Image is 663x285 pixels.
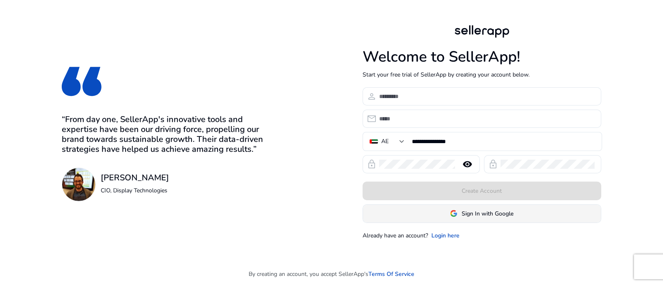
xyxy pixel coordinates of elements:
[450,210,457,217] img: google-logo.svg
[363,48,601,66] h1: Welcome to SellerApp!
[462,209,513,218] span: Sign In with Google
[367,114,377,124] span: email
[457,159,477,169] mat-icon: remove_red_eye
[363,231,428,240] p: Already have an account?
[488,159,498,169] span: lock
[368,270,414,278] a: Terms Of Service
[101,173,169,183] h3: [PERSON_NAME]
[367,91,377,101] span: person
[381,137,389,146] div: AE
[101,186,169,195] p: CIO, Display Technologies
[62,115,274,154] h3: “From day one, SellerApp's innovative tools and expertise have been our driving force, propelling...
[431,231,460,240] a: Login here
[363,204,601,223] button: Sign In with Google
[363,70,601,79] p: Start your free trial of SellerApp by creating your account below.
[367,159,377,169] span: lock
